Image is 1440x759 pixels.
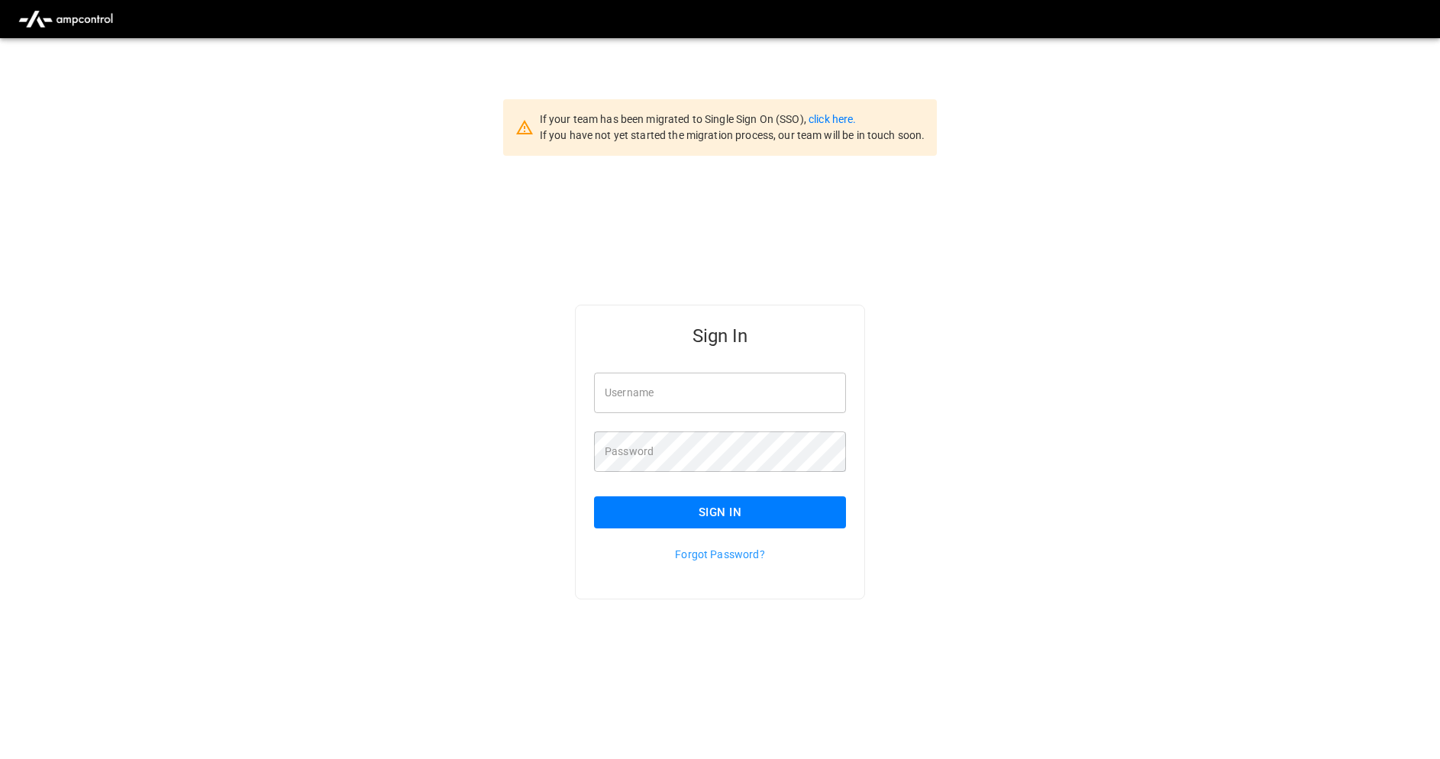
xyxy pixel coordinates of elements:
[809,113,856,125] a: click here.
[594,547,846,562] p: Forgot Password?
[594,324,846,348] h5: Sign In
[12,5,119,34] img: ampcontrol.io logo
[594,496,846,528] button: Sign In
[540,113,809,125] span: If your team has been migrated to Single Sign On (SSO),
[540,129,925,141] span: If you have not yet started the migration process, our team will be in touch soon.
